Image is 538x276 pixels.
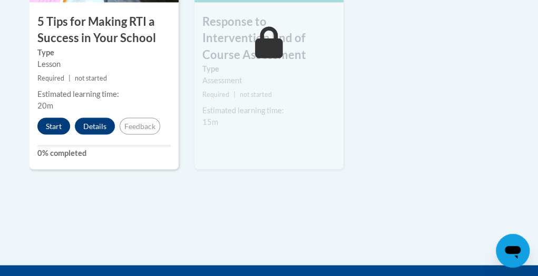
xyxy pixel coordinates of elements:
[69,74,71,82] span: |
[202,74,336,86] div: Assessment
[37,58,171,70] div: Lesson
[194,14,344,62] h3: Response to Intervention End of Course Assessment
[30,14,179,46] h3: 5 Tips for Making RTI a Success in Your School
[37,147,171,159] label: 0% completed
[202,104,336,116] div: Estimated learning time:
[75,74,107,82] span: not started
[202,117,218,126] span: 15m
[120,117,160,134] button: Feedback
[37,101,53,110] span: 20m
[37,46,171,58] label: Type
[37,74,64,82] span: Required
[75,117,115,134] button: Details
[37,88,171,100] div: Estimated learning time:
[233,90,236,98] span: |
[37,117,70,134] button: Start
[202,90,229,98] span: Required
[240,90,272,98] span: not started
[202,63,336,74] label: Type
[496,234,530,268] iframe: Button to launch messaging window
